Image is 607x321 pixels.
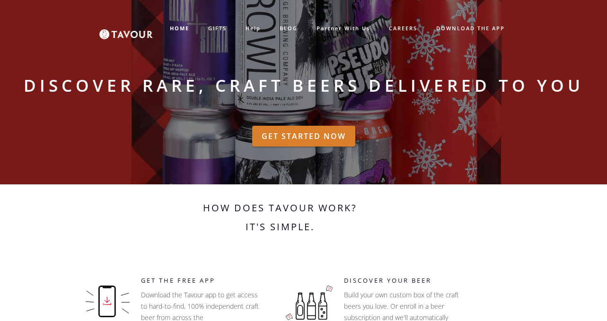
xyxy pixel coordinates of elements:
h5: GET THE FREE APP [141,276,264,286]
h2: How does Tavour work? It's simple. [145,199,415,246]
strong: Discover rare, craft beers delivered to you [24,74,584,97]
a: CAREERS [379,21,427,36]
a: HOME [160,21,199,36]
a: GET STARTED NOW [252,126,355,147]
a: help [236,21,270,36]
a: DOWNLOAD THE APP [427,21,514,36]
h5: Discover your beer [344,276,472,286]
a: partner with us [307,21,379,36]
a: BLOG [270,21,307,36]
a: GIFTS [199,21,236,36]
strong: HOME [170,25,189,32]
